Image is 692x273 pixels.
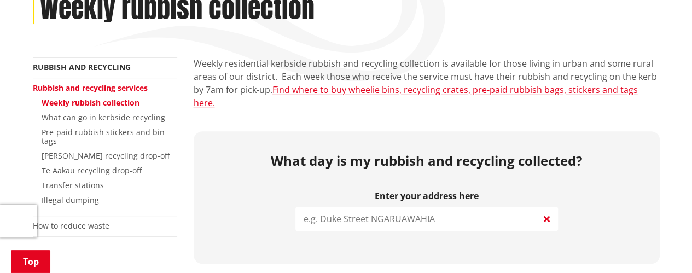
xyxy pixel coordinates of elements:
a: Find where to buy wheelie bins, recycling crates, pre-paid rubbish bags, stickers and tags here. [194,84,638,109]
a: [PERSON_NAME] recycling drop-off [42,150,170,161]
a: Pre-paid rubbish stickers and bin tags [42,127,165,147]
a: What can go in kerbside recycling [42,112,165,123]
h2: What day is my rubbish and recycling collected? [202,153,652,169]
a: Rubbish and recycling [33,62,131,72]
p: Weekly residential kerbside rubbish and recycling collection is available for those living in urb... [194,57,660,109]
a: Transfer stations [42,180,104,190]
a: Te Aakau recycling drop-off [42,165,142,176]
a: How to reduce waste [33,220,109,231]
a: Illegal dumping [42,195,99,205]
a: Top [11,250,50,273]
input: e.g. Duke Street NGARUAWAHIA [295,207,558,231]
a: Weekly rubbish collection [42,97,139,108]
a: Rubbish and recycling services [33,83,148,93]
label: Enter your address here [295,191,558,201]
